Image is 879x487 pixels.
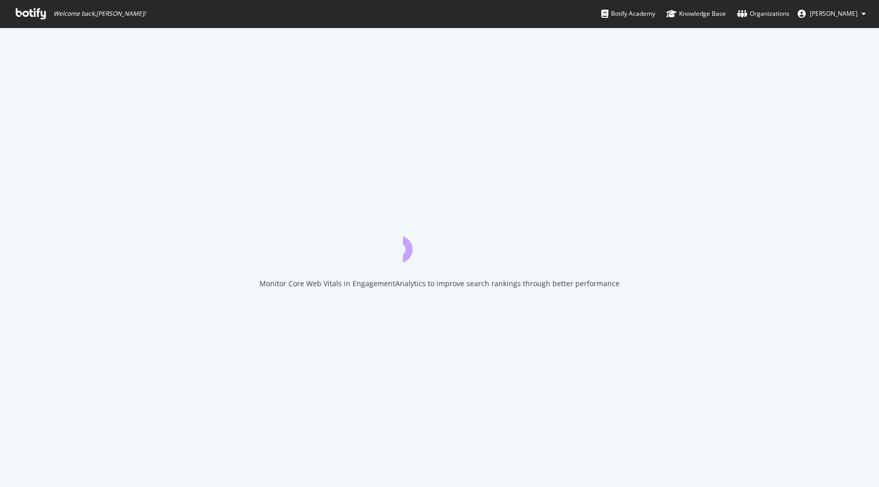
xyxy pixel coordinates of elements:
[259,279,620,289] div: Monitor Core Web Vitals in EngagementAnalytics to improve search rankings through better performance
[601,9,655,19] div: Botify Academy
[666,9,726,19] div: Knowledge Base
[403,226,476,262] div: animation
[737,9,789,19] div: Organizations
[789,6,874,22] button: [PERSON_NAME]
[53,10,145,18] span: Welcome back, [PERSON_NAME] !
[810,9,858,18] span: Joyce Lee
